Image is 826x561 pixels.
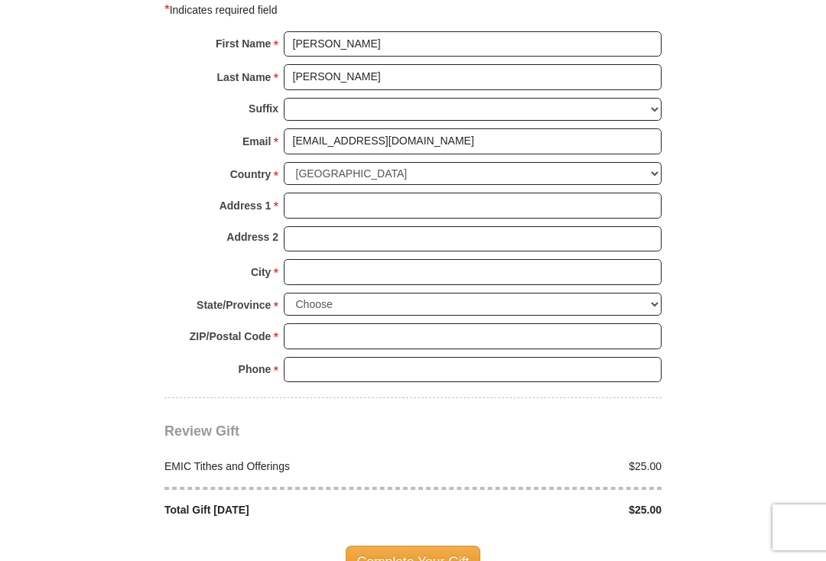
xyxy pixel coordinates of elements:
[197,294,271,316] strong: State/Province
[230,164,272,185] strong: Country
[251,261,271,283] strong: City
[164,423,239,439] span: Review Gift
[413,459,670,475] div: $25.00
[217,66,272,88] strong: Last Name
[242,131,271,152] strong: Email
[216,33,271,54] strong: First Name
[157,502,414,518] div: Total Gift [DATE]
[249,98,278,119] strong: Suffix
[220,195,272,216] strong: Address 1
[239,358,272,380] strong: Phone
[190,326,272,347] strong: ZIP/Postal Code
[413,502,670,518] div: $25.00
[226,226,278,248] strong: Address 2
[157,459,414,475] div: EMIC Tithes and Offerings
